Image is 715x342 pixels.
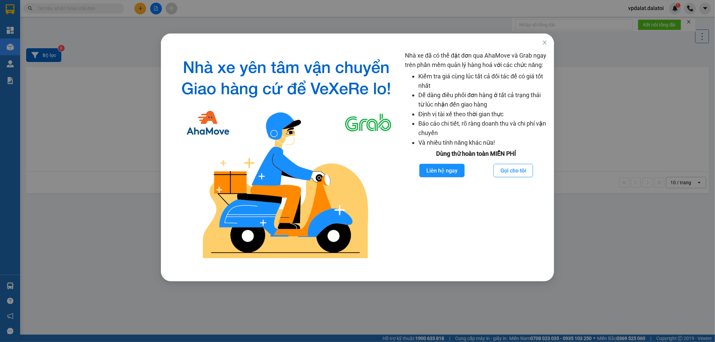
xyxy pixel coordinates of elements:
[426,166,458,175] span: Liên hệ ngay
[493,164,533,177] button: Gọi cho tôi
[500,166,526,175] span: Gọi cho tôi
[418,138,547,147] li: Và nhiều tính năng khác nữa!
[418,90,547,110] li: Dễ dàng điều phối đơn hàng ở tất cả trạng thái từ lúc nhận đến giao hàng
[418,110,547,119] li: Định vị tài xế theo thời gian thực
[419,164,465,177] button: Liên hệ ngay
[542,40,547,45] span: close
[418,119,547,138] li: Báo cáo chi tiết, rõ ràng doanh thu và chi phí vận chuyển
[405,51,547,265] div: Nhà xe đã có thể đặt đơn qua AhaMove và Grab ngay trên phần mềm quản lý hàng hoá với các chức năng:
[535,33,554,52] button: Close
[173,51,400,265] img: logo
[405,149,547,158] div: Dùng thử hoàn toàn MIỄN PHÍ
[418,72,547,91] li: Kiểm tra giá cùng lúc tất cả đối tác để có giá tốt nhất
